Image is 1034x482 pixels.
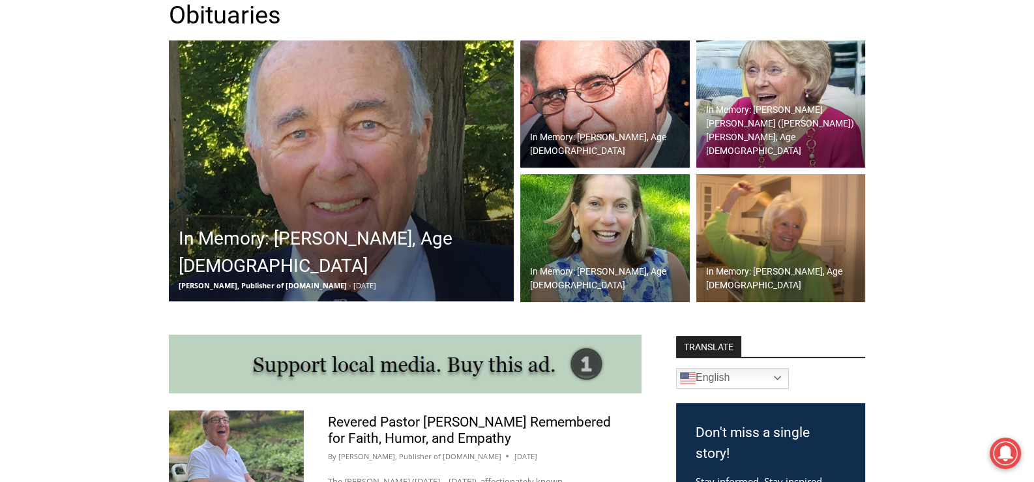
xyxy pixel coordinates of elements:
span: Intern @ [DOMAIN_NAME] [341,130,604,159]
a: [PERSON_NAME], Publisher of [DOMAIN_NAME] [338,451,501,461]
span: [PERSON_NAME], Publisher of [DOMAIN_NAME] [179,280,347,290]
a: In Memory: [PERSON_NAME], Age [DEMOGRAPHIC_DATA] [PERSON_NAME], Publisher of [DOMAIN_NAME] - [DATE] [169,40,514,301]
img: en [680,370,696,386]
a: Open Tues. - Sun. [PHONE_NUMBER] [1,131,131,162]
img: Obituary - Richard Allen Hynson [169,40,514,301]
div: "[PERSON_NAME] and I covered the [DATE] Parade, which was a really eye opening experience as I ha... [329,1,616,127]
h2: In Memory: [PERSON_NAME], Age [DEMOGRAPHIC_DATA] [179,225,510,280]
span: - [349,280,351,290]
h2: In Memory: [PERSON_NAME], Age [DEMOGRAPHIC_DATA] [530,265,687,292]
span: [DATE] [353,280,376,290]
img: Obituary - Maryanne Bardwil Lynch IMG_5518 [520,174,690,302]
span: By [328,451,336,462]
h1: Obituaries [169,1,865,31]
img: Obituary - Donald J. Demas [520,40,690,168]
h2: In Memory: [PERSON_NAME], Age [DEMOGRAPHIC_DATA] [530,130,687,158]
span: Open Tues. - Sun. [PHONE_NUMBER] [4,134,128,184]
h2: In Memory: [PERSON_NAME], Age [DEMOGRAPHIC_DATA] [706,265,863,292]
img: Obituary - Maureen Catherine Devlin Koecheler [696,40,866,168]
h3: Don't miss a single story! [696,423,846,464]
h2: In Memory: [PERSON_NAME] [PERSON_NAME] ([PERSON_NAME]) [PERSON_NAME], Age [DEMOGRAPHIC_DATA] [706,103,863,158]
a: In Memory: [PERSON_NAME], Age [DEMOGRAPHIC_DATA] [696,174,866,302]
strong: TRANSLATE [676,336,741,357]
a: In Memory: [PERSON_NAME] [PERSON_NAME] ([PERSON_NAME]) [PERSON_NAME], Age [DEMOGRAPHIC_DATA] [696,40,866,168]
a: In Memory: [PERSON_NAME], Age [DEMOGRAPHIC_DATA] [520,174,690,302]
a: English [676,368,789,389]
a: In Memory: [PERSON_NAME], Age [DEMOGRAPHIC_DATA] [520,40,690,168]
div: "the precise, almost orchestrated movements of cutting and assembling sushi and [PERSON_NAME] mak... [134,82,185,156]
img: Obituary - Barbara defrondeville [696,174,866,302]
time: [DATE] [514,451,537,462]
a: Intern @ [DOMAIN_NAME] [314,127,632,162]
img: support local media, buy this ad [169,335,642,393]
a: Revered Pastor [PERSON_NAME] Remembered for Faith, Humor, and Empathy [328,414,611,446]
